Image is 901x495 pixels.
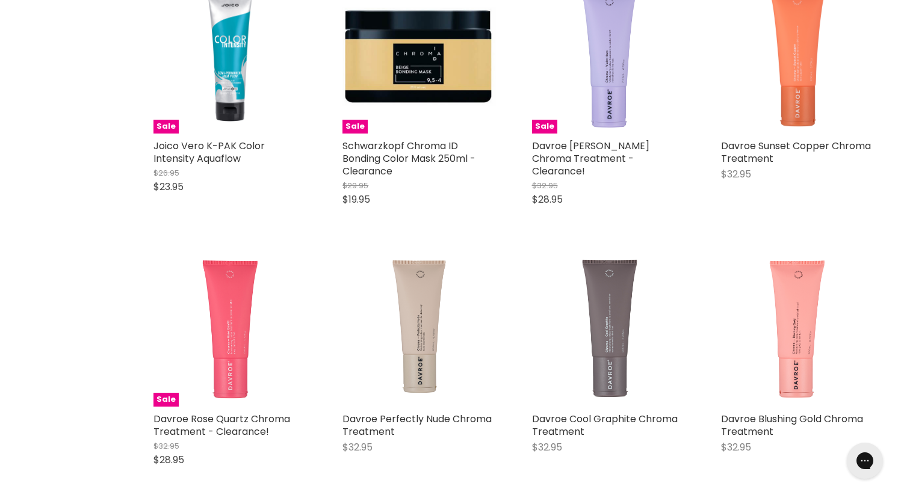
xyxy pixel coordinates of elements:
span: $26.95 [153,167,179,179]
span: Sale [153,393,179,407]
span: Sale [342,120,368,134]
a: Davroe Cool Graphite Chroma Treatment [532,253,685,406]
iframe: Gorgias live chat messenger [841,438,889,483]
span: Sale [532,120,557,134]
a: Joico Vero K-PAK Color Intensity Aquaflow [153,139,265,165]
a: Davroe Cool Graphite Chroma Treatment [532,412,678,438]
img: Davroe Cool Graphite Chroma Treatment [569,253,648,406]
span: $32.95 [721,440,751,454]
span: $19.95 [342,192,370,206]
img: Schwarzkopf Chroma ID Bonding Color Mask 250ml - Clearance [342,8,495,106]
span: $23.95 [153,180,184,194]
span: $32.95 [153,440,179,452]
a: Davroe Blushing Gold Chroma Treatment [721,253,874,406]
span: $28.95 [532,192,563,206]
span: $32.95 [342,440,373,454]
a: Davroe Sunset Copper Chroma Treatment [721,139,871,165]
span: Sale [153,120,179,134]
img: Davroe Perfectly Nude Chroma Treatment [380,253,457,406]
a: Davroe Perfectly Nude Chroma Treatment [342,253,495,406]
a: Davroe Rose Quartz Chroma Treatment - Clearance!Sale [153,253,306,406]
a: Davroe Rose Quartz Chroma Treatment - Clearance! [153,412,290,438]
span: $32.95 [532,440,562,454]
a: Davroe Perfectly Nude Chroma Treatment [342,412,492,438]
span: $28.95 [153,453,184,467]
img: Davroe Rose Quartz Chroma Treatment - Clearance! [190,253,270,406]
a: Davroe Blushing Gold Chroma Treatment [721,412,863,438]
img: Davroe Blushing Gold Chroma Treatment [758,253,837,406]
span: $32.95 [532,180,558,191]
span: $32.95 [721,167,751,181]
a: Schwarzkopf Chroma ID Bonding Color Mask 250ml - Clearance [342,139,475,178]
span: $29.95 [342,180,368,191]
a: Davroe [PERSON_NAME] Chroma Treatment - Clearance! [532,139,649,178]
